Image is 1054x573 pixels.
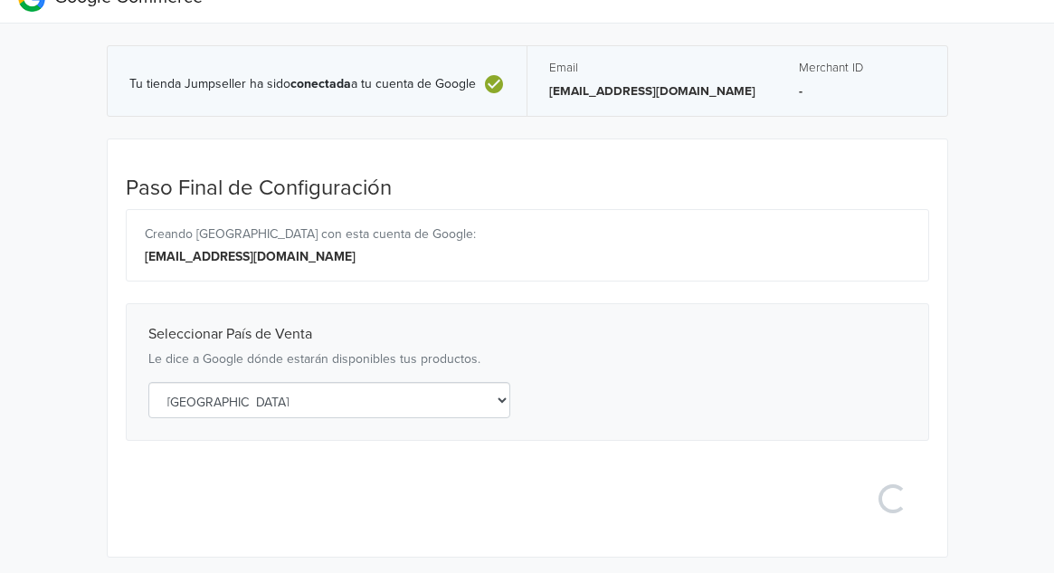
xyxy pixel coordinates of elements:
[799,82,926,100] p: -
[290,76,351,91] b: conectada
[148,350,907,368] p: Le dice a Google dónde estarán disponibles tus productos.
[799,61,926,75] h5: Merchant ID
[126,176,929,202] h4: Paso Final de Configuración
[549,82,755,100] p: [EMAIL_ADDRESS][DOMAIN_NAME]
[145,224,910,244] div: Creando [GEOGRAPHIC_DATA] con esta cuenta de Google:
[549,61,755,75] h5: Email
[129,77,476,92] span: Tu tienda Jumpseller ha sido a tu cuenta de Google
[148,326,907,343] h4: Seleccionar País de Venta
[145,247,910,266] div: [EMAIL_ADDRESS][DOMAIN_NAME]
